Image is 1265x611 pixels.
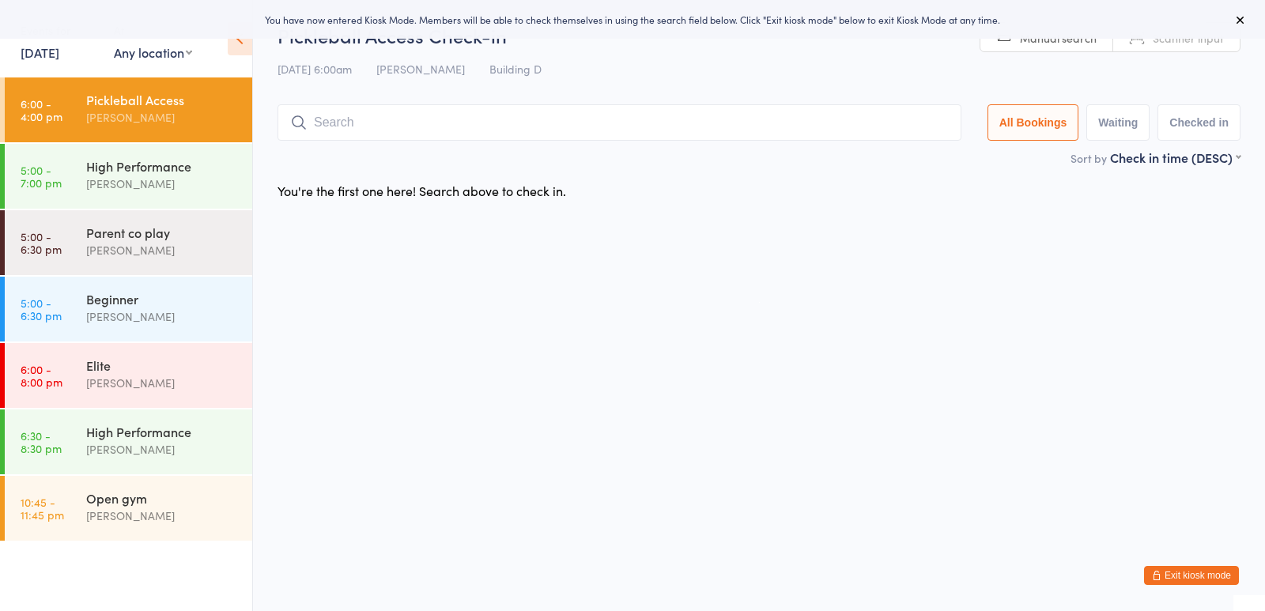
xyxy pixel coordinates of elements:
[21,363,62,388] time: 6:00 - 8:00 pm
[86,241,239,259] div: [PERSON_NAME]
[5,77,252,142] a: 6:00 -4:00 pmPickleball Access[PERSON_NAME]
[278,104,961,141] input: Search
[86,507,239,525] div: [PERSON_NAME]
[21,496,64,521] time: 10:45 - 11:45 pm
[278,61,352,77] span: [DATE] 6:00am
[21,97,62,123] time: 6:00 - 4:00 pm
[5,144,252,209] a: 5:00 -7:00 pmHigh Performance[PERSON_NAME]
[987,104,1079,141] button: All Bookings
[21,43,59,61] a: [DATE]
[278,182,566,199] div: You're the first one here! Search above to check in.
[86,175,239,193] div: [PERSON_NAME]
[86,91,239,108] div: Pickleball Access
[1157,104,1240,141] button: Checked in
[114,43,192,61] div: Any location
[5,409,252,474] a: 6:30 -8:30 pmHigh Performance[PERSON_NAME]
[21,429,62,454] time: 6:30 - 8:30 pm
[1071,150,1107,166] label: Sort by
[86,440,239,458] div: [PERSON_NAME]
[25,13,1240,26] div: You have now entered Kiosk Mode. Members will be able to check themselves in using the search fie...
[86,108,239,126] div: [PERSON_NAME]
[86,157,239,175] div: High Performance
[1110,149,1240,166] div: Check in time (DESC)
[86,489,239,507] div: Open gym
[21,296,62,322] time: 5:00 - 6:30 pm
[5,476,252,541] a: 10:45 -11:45 pmOpen gym[PERSON_NAME]
[86,224,239,241] div: Parent co play
[1144,566,1239,585] button: Exit kiosk mode
[86,374,239,392] div: [PERSON_NAME]
[86,307,239,326] div: [PERSON_NAME]
[86,290,239,307] div: Beginner
[86,356,239,374] div: Elite
[489,61,542,77] span: Building D
[21,230,62,255] time: 5:00 - 6:30 pm
[1086,104,1150,141] button: Waiting
[376,61,465,77] span: [PERSON_NAME]
[5,343,252,408] a: 6:00 -8:00 pmElite[PERSON_NAME]
[86,423,239,440] div: High Performance
[5,210,252,275] a: 5:00 -6:30 pmParent co play[PERSON_NAME]
[5,277,252,341] a: 5:00 -6:30 pmBeginner[PERSON_NAME]
[21,164,62,189] time: 5:00 - 7:00 pm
